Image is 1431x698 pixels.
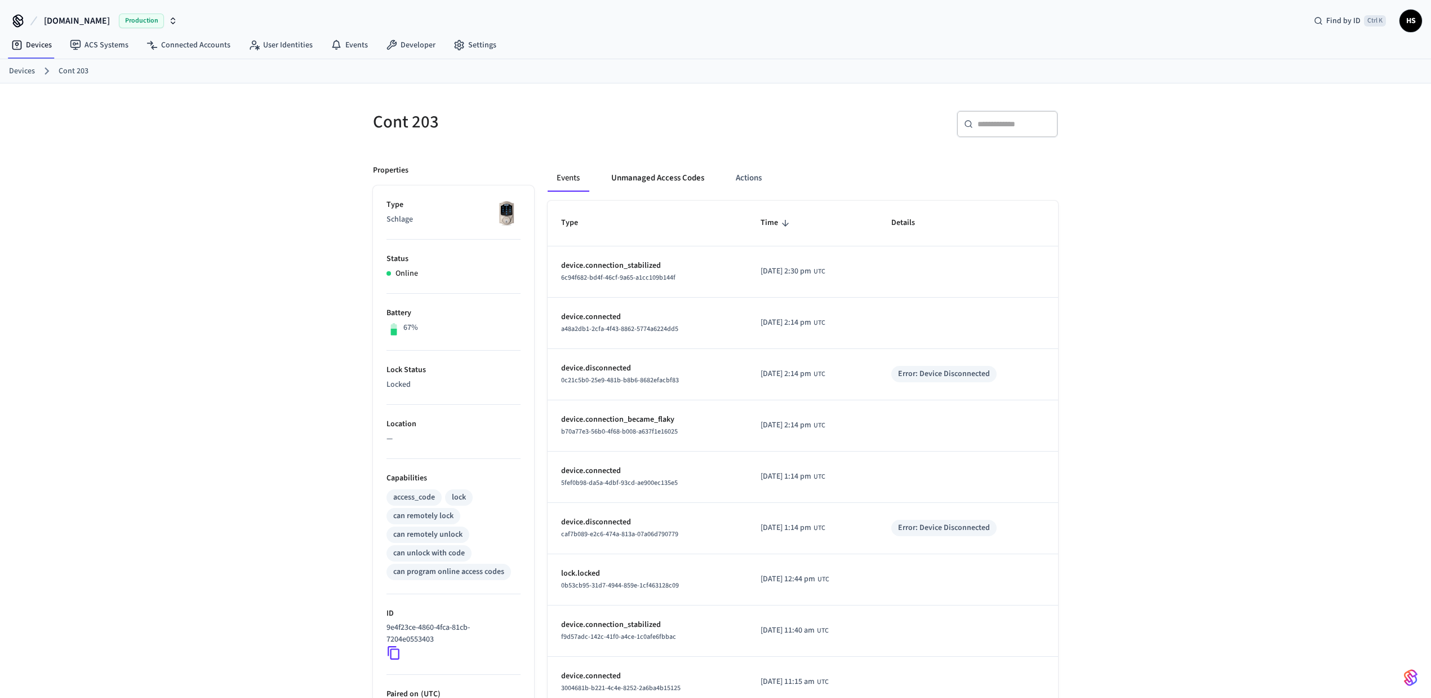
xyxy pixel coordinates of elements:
p: Properties [373,165,408,176]
span: 0c21c5b0-25e9-481b-b8b6-8682efacbf83 [561,375,679,385]
span: 6c94f682-bd4f-46cf-9a65-a1cc109b144f [561,273,675,282]
span: [DATE] 2:14 pm [761,368,811,380]
span: UTC [814,318,825,328]
p: lock.locked [561,568,734,580]
p: Type [386,199,521,211]
a: Devices [9,65,35,77]
span: UTC [817,677,829,687]
div: UTC [761,573,829,585]
p: device.connected [561,670,734,682]
p: Lock Status [386,364,521,376]
span: UTC [817,626,829,636]
span: UTC [814,523,825,533]
span: 3004681b-b221-4c4e-8252-2a6ba4b15125 [561,683,681,693]
span: UTC [814,369,825,379]
p: device.connected [561,311,734,323]
span: Details [891,214,930,232]
div: can program online access codes [393,566,504,578]
span: [DATE] 2:14 pm [761,317,811,329]
h5: Cont 203 [373,111,709,134]
p: Battery [386,307,521,319]
div: access_code [393,492,435,503]
span: f9d57adc-142c-41f0-a4ce-1c0afe6fbbac [561,632,676,642]
div: Error: Device Disconnected [898,522,990,534]
div: ant example [548,165,1058,192]
span: [DATE] 1:14 pm [761,522,811,534]
a: User Identities [239,35,322,55]
span: caf7b089-e2c6-474a-813a-07a06d790779 [561,529,678,539]
div: can unlock with code [393,547,465,559]
div: UTC [761,471,825,483]
button: Actions [727,165,771,192]
span: b70a77e3-56b0-4f68-b008-a637f1e16025 [561,427,678,436]
button: Unmanaged Access Codes [602,165,713,192]
p: device.disconnected [561,516,734,528]
div: UTC [761,676,829,688]
div: lock [452,492,466,503]
span: Ctrl K [1364,15,1386,26]
div: UTC [761,522,825,534]
span: [DATE] 2:14 pm [761,419,811,431]
button: HS [1399,10,1422,32]
div: Error: Device Disconnected [898,368,990,380]
p: — [386,433,521,445]
div: UTC [761,419,825,431]
p: Locked [386,379,521,391]
button: Events [548,165,589,192]
span: HS [1401,11,1421,31]
p: device.disconnected [561,363,734,374]
span: [DATE] 11:40 am [761,625,815,637]
div: UTC [761,368,825,380]
a: Devices [2,35,61,55]
p: 67% [403,322,418,334]
span: UTC [817,575,829,585]
p: ID [386,608,521,620]
span: [DATE] 2:30 pm [761,266,811,277]
p: Capabilities [386,472,521,484]
p: Schlage [386,214,521,226]
div: UTC [761,625,829,637]
div: can remotely unlock [393,529,463,541]
p: device.connection_stabilized [561,619,734,631]
div: UTC [761,266,825,277]
img: Schlage Sense Smart Deadbolt with Camelot Trim, Front [492,199,521,227]
div: can remotely lock [393,510,454,522]
span: [DATE] 1:14 pm [761,471,811,483]
div: Find by IDCtrl K [1305,11,1395,31]
p: device.connection_stabilized [561,260,734,272]
p: Status [386,253,521,265]
a: Connected Accounts [137,35,239,55]
div: UTC [761,317,825,329]
p: Location [386,418,521,430]
a: Cont 203 [59,65,88,77]
a: Events [322,35,377,55]
span: UTC [814,267,825,277]
a: Settings [445,35,505,55]
span: UTC [814,421,825,431]
span: 0b53cb95-31d7-4944-859e-1cf463128c09 [561,581,679,590]
p: 9e4f23ce-4860-4fca-81cb-7204e0553403 [386,622,516,646]
p: Online [395,268,418,280]
p: device.connection_became_flaky [561,414,734,426]
a: Developer [377,35,445,55]
span: [DATE] 12:44 pm [761,573,815,585]
span: [DOMAIN_NAME] [44,14,110,28]
img: SeamLogoGradient.69752ec5.svg [1404,669,1417,687]
span: Production [119,14,164,28]
span: a48a2db1-2cfa-4f43-8862-5774a6224dd5 [561,324,678,334]
span: Find by ID [1326,15,1361,26]
p: device.connected [561,465,734,477]
span: 5fef0b98-da5a-4dbf-93cd-ae900ec135e5 [561,478,678,488]
a: ACS Systems [61,35,137,55]
span: UTC [814,472,825,482]
span: Type [561,214,593,232]
span: [DATE] 11:15 am [761,676,815,688]
span: Time [761,214,793,232]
